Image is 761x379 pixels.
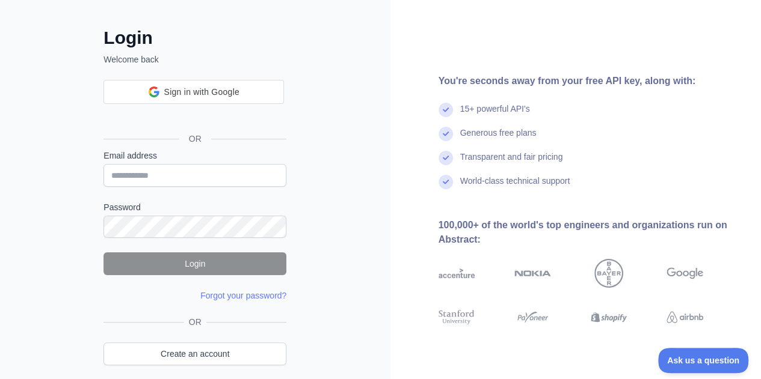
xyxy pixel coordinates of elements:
div: Sign in with Google [103,80,284,104]
iframe: Sign in with Google Button [97,103,290,129]
img: check mark [439,127,453,141]
div: 15+ powerful API's [460,103,530,127]
span: Sign in with Google [164,86,239,99]
p: Welcome back [103,53,286,65]
label: Email address [103,150,286,162]
span: OR [179,133,211,145]
a: Create an account [103,342,286,365]
img: check mark [439,151,453,165]
img: bayer [594,259,623,288]
img: payoneer [514,308,551,326]
div: World-class technical support [460,175,570,199]
div: Transparent and fair pricing [460,151,563,175]
div: Generous free plans [460,127,537,151]
img: google [667,259,703,288]
img: airbnb [667,308,703,326]
div: 100,000+ of the world's top engineers and organizations run on Abstract: [439,218,742,247]
img: nokia [514,259,551,288]
img: shopify [591,308,627,326]
span: OR [184,316,206,328]
a: Forgot your password? [200,291,286,300]
iframe: Toggle Customer Support [658,348,749,373]
img: stanford university [439,308,475,326]
img: check mark [439,175,453,189]
h2: Login [103,27,286,49]
div: You're seconds away from your free API key, along with: [439,74,742,88]
img: accenture [439,259,475,288]
label: Password [103,201,286,213]
img: check mark [439,103,453,117]
button: Login [103,252,286,275]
